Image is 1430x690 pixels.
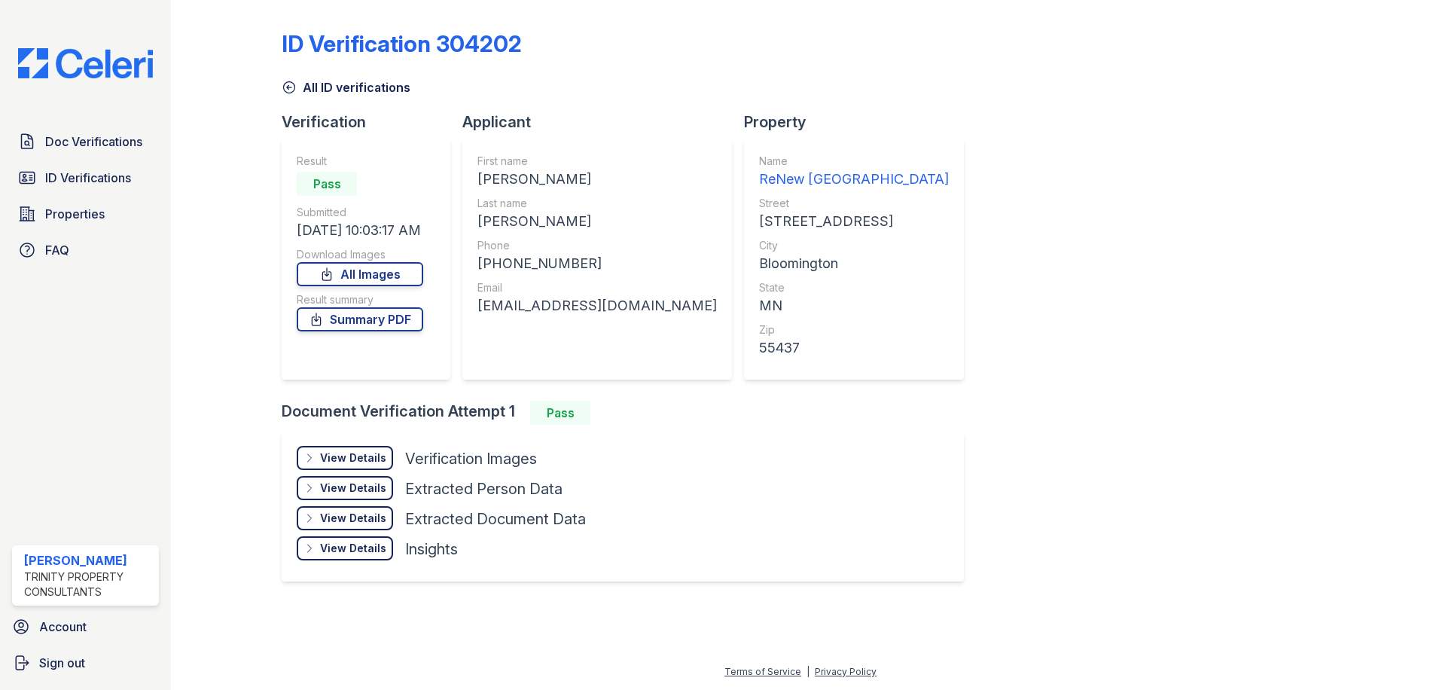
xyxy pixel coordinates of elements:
div: Phone [477,238,717,253]
div: Submitted [297,205,423,220]
div: View Details [320,481,386,496]
a: All ID verifications [282,78,410,96]
div: Pass [297,172,357,196]
div: Bloomington [759,253,949,274]
a: ID Verifications [12,163,159,193]
div: Document Verification Attempt 1 [282,401,976,425]
img: CE_Logo_Blue-a8612792a0a2168367f1c8372b55b34899dd931a85d93a1a3d3e32e68fde9ad4.png [6,48,165,78]
span: Properties [45,205,105,223]
a: Sign out [6,648,165,678]
a: Doc Verifications [12,127,159,157]
div: Result [297,154,423,169]
div: [PERSON_NAME] [477,169,717,190]
div: Email [477,280,717,295]
div: | [806,666,810,677]
a: Name ReNew [GEOGRAPHIC_DATA] [759,154,949,190]
div: [STREET_ADDRESS] [759,211,949,232]
a: Properties [12,199,159,229]
div: ReNew [GEOGRAPHIC_DATA] [759,169,949,190]
div: Pass [530,401,590,425]
div: Zip [759,322,949,337]
div: Extracted Person Data [405,478,563,499]
div: ID Verification 304202 [282,30,522,57]
div: Property [744,111,976,133]
a: FAQ [12,235,159,265]
div: Trinity Property Consultants [24,569,153,600]
div: [DATE] 10:03:17 AM [297,220,423,241]
span: FAQ [45,241,69,259]
div: Applicant [462,111,744,133]
a: Account [6,612,165,642]
div: Extracted Document Data [405,508,586,530]
div: 55437 [759,337,949,359]
div: [PERSON_NAME] [477,211,717,232]
div: [EMAIL_ADDRESS][DOMAIN_NAME] [477,295,717,316]
div: Street [759,196,949,211]
div: City [759,238,949,253]
div: [PHONE_NUMBER] [477,253,717,274]
span: ID Verifications [45,169,131,187]
div: Verification [282,111,462,133]
div: First name [477,154,717,169]
div: Verification Images [405,448,537,469]
a: All Images [297,262,423,286]
a: Terms of Service [724,666,801,677]
div: [PERSON_NAME] [24,551,153,569]
div: Result summary [297,292,423,307]
span: Sign out [39,654,85,672]
span: Account [39,618,87,636]
div: Insights [405,539,458,560]
div: Name [759,154,949,169]
div: View Details [320,511,386,526]
a: Privacy Policy [815,666,877,677]
div: Last name [477,196,717,211]
div: Download Images [297,247,423,262]
div: State [759,280,949,295]
div: View Details [320,450,386,466]
div: View Details [320,541,386,556]
a: Summary PDF [297,307,423,331]
div: MN [759,295,949,316]
span: Doc Verifications [45,133,142,151]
